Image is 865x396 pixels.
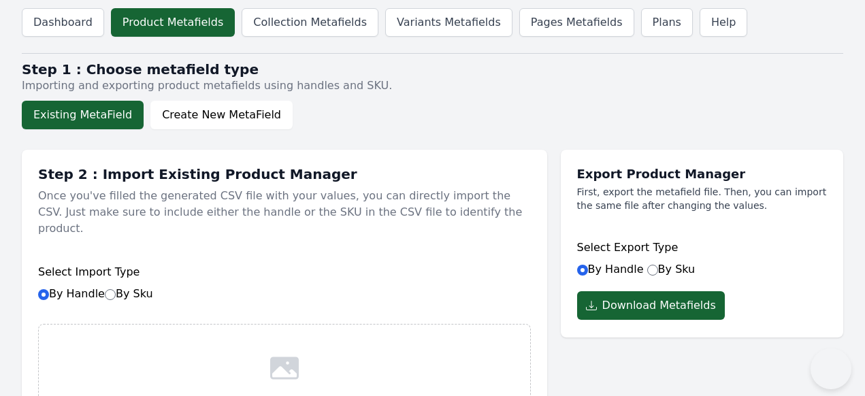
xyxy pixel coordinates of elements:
[38,287,153,300] label: By Handle
[577,185,827,212] p: First, export the metafield file. Then, you can import the same file after changing the values.
[641,8,693,37] a: Plans
[242,8,378,37] a: Collection Metafields
[105,287,153,300] label: By Sku
[38,289,49,300] input: By HandleBy Sku
[577,291,725,320] button: Download Metafields
[577,263,644,276] label: By Handle
[111,8,235,37] a: Product Metafields
[38,182,531,242] p: Once you've filled the generated CSV file with your values, you can directly import the CSV. Just...
[38,264,531,280] h6: Select Import Type
[22,78,843,94] p: Importing and exporting product metafields using handles and SKU.
[22,101,144,129] button: Existing MetaField
[647,265,658,276] input: By Sku
[105,289,116,300] input: By Sku
[577,265,588,276] input: By Handle
[811,348,851,389] iframe: Toggle Customer Support
[647,263,696,276] label: By Sku
[519,8,634,37] a: Pages Metafields
[385,8,512,37] a: Variants Metafields
[38,166,531,182] h1: Step 2 : Import Existing Product Manager
[700,8,747,37] a: Help
[22,8,104,37] a: Dashboard
[22,61,843,78] h2: Step 1 : Choose metafield type
[577,166,827,182] h1: Export Product Manager
[150,101,293,129] button: Create New MetaField
[577,240,827,256] h6: Select Export Type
